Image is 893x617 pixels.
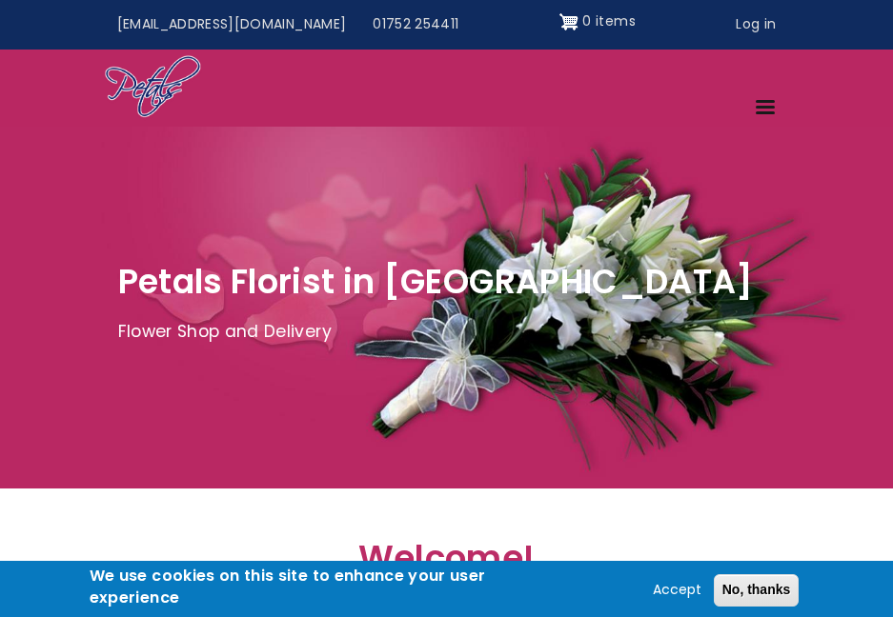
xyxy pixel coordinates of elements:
span: Petals Florist in [GEOGRAPHIC_DATA] [118,258,754,305]
span: 0 items [582,11,635,30]
a: 01752 254411 [359,7,472,43]
h2: We use cookies on this site to enhance your user experience [90,566,518,608]
button: Accept [645,579,709,602]
img: Home [104,54,202,121]
button: No, thanks [714,574,800,607]
img: Shopping cart [559,7,578,37]
h2: Welcome! [118,538,776,588]
a: Shopping cart 0 items [559,7,636,37]
p: Flower Shop and Delivery [118,318,776,347]
a: Log in [722,7,789,43]
a: [EMAIL_ADDRESS][DOMAIN_NAME] [104,7,360,43]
